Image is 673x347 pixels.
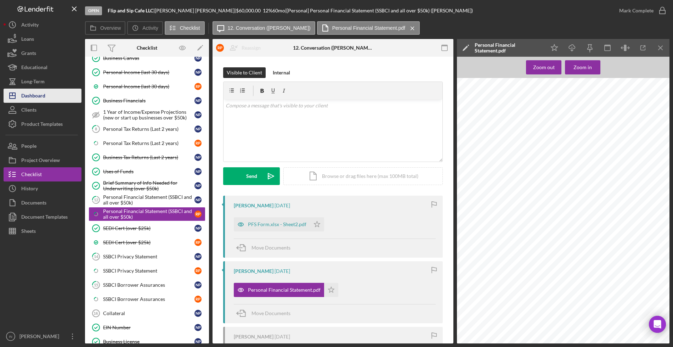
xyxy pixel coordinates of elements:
[489,200,592,203] span: the Certified Development Company (CDC) processing the application for SBA guaranty
[475,151,544,154] span: provide the information would impact the agency’s decision
[103,140,194,146] div: Personal Tax Returns (Last 2 years)
[95,127,97,131] tspan: 8
[194,125,202,133] div: N P
[503,133,505,136] span: of
[103,98,194,103] div: Business Financials
[234,268,273,274] div: [PERSON_NAME]
[103,225,194,231] div: SEDI Cert (over $25k)
[137,45,157,51] div: Checklist
[619,4,654,18] div: Mark Complete
[234,304,298,322] button: Move Documents
[4,74,81,89] a: Long-Term
[213,41,268,55] button: RPReassign
[612,4,669,18] button: Mark Complete
[89,150,205,164] a: Business Tax Returns (Last 2 years)NP
[470,275,516,278] span: and certified through [DOMAIN_NAME]
[89,264,205,278] a: SSBCI Privacy StatementRP
[103,169,194,174] div: Uses of Funds
[595,249,662,252] span: and the spouse are legally separated. Use attachments if
[4,196,81,210] button: Documents
[89,179,205,193] a: Brief Summary of Info Needed for Underwriting (over $50k)NP
[515,246,526,248] span: individual
[522,249,525,252] span: be
[317,21,420,35] button: Personal Financial Statement.pdf
[526,249,538,252] span: completed
[4,167,81,181] button: Checklist
[103,254,194,259] div: SSBCI Privacy Statement
[21,18,39,34] div: Activity
[89,292,205,306] a: SSBCI Borrower AssurancesRP
[223,167,280,185] button: Send
[103,69,194,75] div: Personal Income (last 30 days)
[248,287,321,293] div: Personal Financial Statement.pdf
[194,225,202,232] div: N P
[492,246,504,248] span: completed
[94,282,98,287] tspan: 15
[470,289,657,292] span: 8(a) applicants must show that 51% of the firm is owned by one or more individuals determined by ...
[246,167,257,185] div: Send
[194,324,202,331] div: N P
[223,67,266,78] button: Visible to Client
[251,245,290,251] span: Move Documents
[505,246,514,248] span: by each
[228,25,311,31] label: 12. Conversation ([PERSON_NAME])
[4,60,81,74] button: Educational
[4,224,81,238] button: Sheets
[251,310,290,316] span: Move Documents
[103,84,194,89] div: Personal Income (last 30 days)
[470,186,576,189] span: of the Applicant; and (5) any person providing a guaranty on the loan (including the assets
[581,307,613,309] span: 8(a) Business Development
[194,97,202,104] div: N P
[194,267,202,274] div: R P
[475,140,641,143] span: an SBA loan or, with respect to a surety bond, to assist in recovery in the event that the contra...
[263,8,272,13] div: 12 %
[604,263,612,266] span: woman
[21,196,46,212] div: Documents
[103,55,194,61] div: Business Canvas
[4,18,81,32] button: Activity
[234,283,338,297] button: Personal Financial Statement.pdf
[571,249,583,252] span: unless the
[103,268,194,274] div: SSBCI Privacy Statement
[85,6,102,15] div: Open
[545,151,548,154] span: on
[89,51,205,65] a: Business CanvasNP
[85,21,125,35] button: Overview
[649,316,666,333] div: Open Intercom Messenger
[285,8,473,13] div: | [Personal] Personal Financial Statement (SSBCI and all over $50k) ([PERSON_NAME])
[569,246,582,248] span: connection
[552,133,555,136] span: the
[556,133,579,136] span: Business Applicant
[103,325,194,330] div: EIN Number
[273,67,290,78] div: Internal
[275,268,290,274] time: 2025-08-12 17:44
[487,133,492,136] span: The
[489,197,554,200] span: the Lender processing the application for SBA guaranty
[89,320,205,335] a: EIN NumberNP
[234,239,298,257] button: Move Documents
[592,186,647,189] span: of the owner’s spouse and any minor children).
[4,89,81,103] a: Dashboard
[470,200,488,203] span: For 504 loans:
[503,263,505,266] span: to
[89,108,205,122] a: 1 Year of Income/Expense Projections (new or start up businesses over $50k)NP
[89,235,205,250] a: SEDI Cert (over $25k)RP
[476,180,518,183] span: 7(a) loan / 504 loan / Surety Bonds
[470,327,632,330] span: others. The information contained in this form must be submitted and certified through [DOMAIN_NA...
[496,249,509,252] span: A separate
[470,296,663,298] span: for 8(a) certification. If married, the spouse must complete a separate SBA Form 413, except when...
[475,137,649,140] span: information required by this Form 413 as one of a number of data sources in analyzing the repayme...
[293,45,373,51] div: 12. Conversation ([PERSON_NAME])
[89,250,205,264] a: 14SSBCI Privacy StatementNP
[582,246,587,248] span: with
[592,246,658,248] span: SBA’s Women-Owned Small Business (WOSB) Federal
[194,338,202,345] div: N P
[4,117,81,131] button: Product Templates
[21,210,68,226] div: Document Templates
[194,154,202,161] div: N P
[576,307,580,309] span: the
[180,25,200,31] label: Checklist
[470,249,483,252] span: Contracting
[488,246,491,248] span: be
